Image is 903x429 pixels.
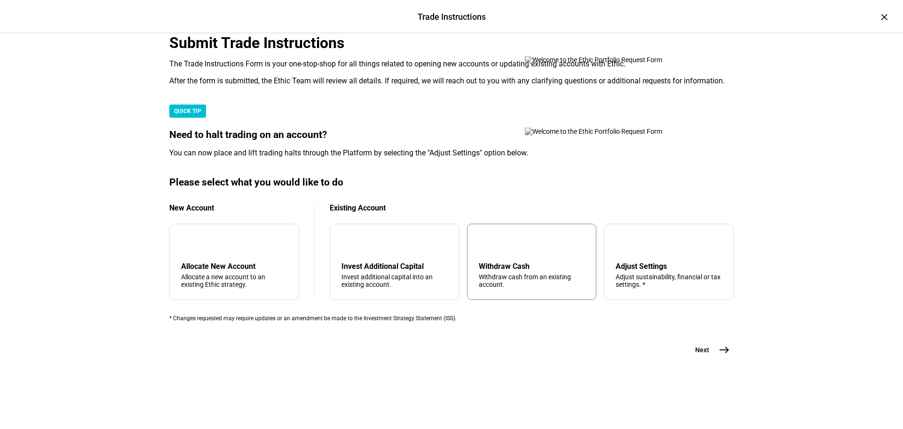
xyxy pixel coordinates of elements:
[525,128,694,135] img: Welcome to the Ethic Portfolio Request Form
[343,237,355,249] mat-icon: arrow_downward
[616,235,631,251] mat-icon: tune
[169,177,734,188] div: Please select what you would like to do
[479,262,585,271] div: Withdraw Cash
[169,203,299,212] div: New Account
[616,262,722,271] div: Adjust Settings
[181,262,287,271] div: Allocate New Account
[169,315,734,322] div: * Changes requested may require updates or an amendment be made to the Investment Strategy Statem...
[169,129,734,141] div: Need to halt trading on an account?
[169,148,734,158] div: You can now place and lift trading halts through the Platform by selecting the "Adjust Settings" ...
[877,9,892,24] div: ×
[181,273,287,288] div: Allocate a new account to an existing Ethic strategy.
[481,237,492,249] mat-icon: arrow_upward
[330,203,734,212] div: Existing Account
[418,11,486,23] div: Trade Instructions
[169,105,206,118] div: QUICK TIP
[169,59,734,69] div: The Trade Instructions Form is your one-stop-shop for all things related to opening new accounts ...
[719,344,730,356] mat-icon: east
[479,273,585,288] div: Withdraw cash from an existing account.
[525,56,694,64] img: Welcome to the Ethic Portfolio Request Form
[341,262,448,271] div: Invest Additional Capital
[169,34,734,52] div: Submit Trade Instructions
[169,76,734,86] div: After the form is submitted, the Ethic Team will review all details. If required, we will reach o...
[695,345,709,355] span: Next
[341,273,448,288] div: Invest additional capital into an existing account.
[684,340,734,359] button: Next
[616,273,722,288] div: Adjust sustainability, financial or tax settings. *
[183,237,194,249] mat-icon: add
